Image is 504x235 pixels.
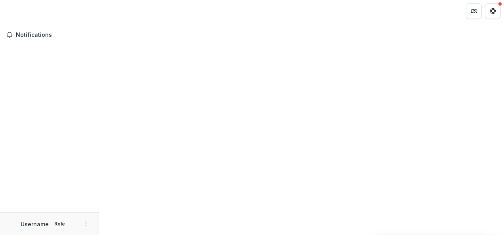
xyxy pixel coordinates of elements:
[3,28,95,41] button: Notifications
[466,3,482,19] button: Partners
[21,220,49,228] p: Username
[16,32,92,38] span: Notifications
[81,219,91,229] button: More
[52,220,67,227] p: Role
[485,3,501,19] button: Get Help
